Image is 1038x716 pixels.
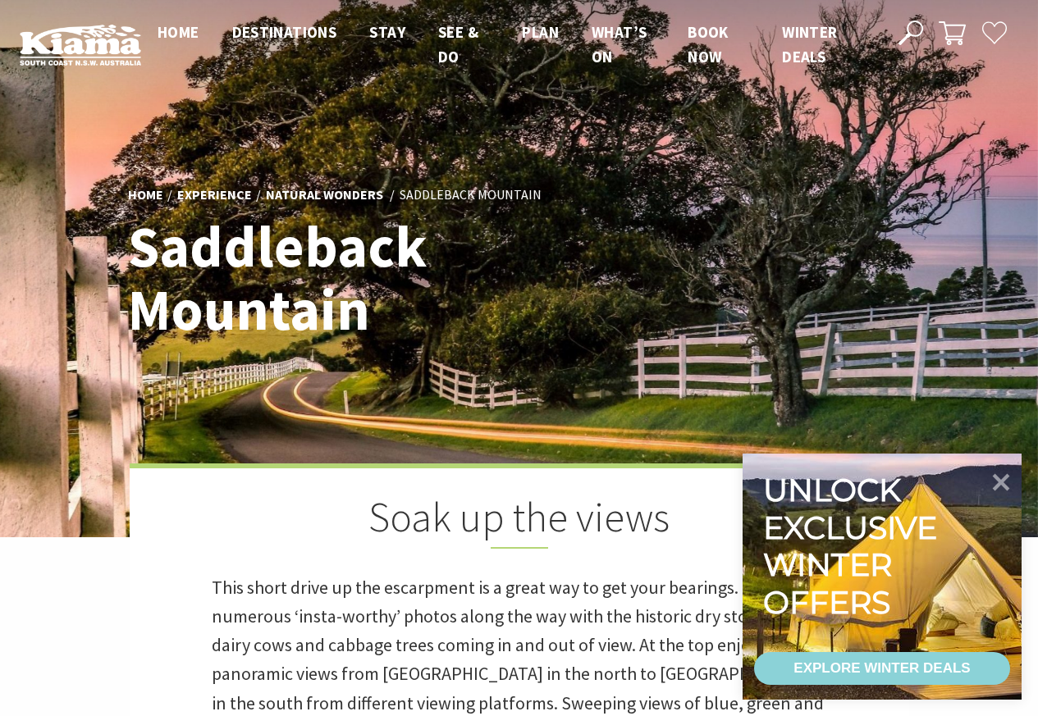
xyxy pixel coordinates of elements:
[232,22,337,42] span: Destinations
[400,185,542,207] li: Saddleback Mountain
[793,652,970,685] div: EXPLORE WINTER DEALS
[128,215,592,341] h1: Saddleback Mountain
[158,22,199,42] span: Home
[212,493,827,549] h2: Soak up the views
[522,22,559,42] span: Plan
[754,652,1010,685] a: EXPLORE WINTER DEALS
[592,22,647,66] span: What’s On
[266,187,383,205] a: Natural Wonders
[763,472,944,621] div: Unlock exclusive winter offers
[438,22,478,66] span: See & Do
[782,22,837,66] span: Winter Deals
[128,187,163,205] a: Home
[20,24,141,66] img: Kiama Logo
[369,22,405,42] span: Stay
[177,187,252,205] a: Experience
[141,20,880,70] nav: Main Menu
[688,22,729,66] span: Book now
